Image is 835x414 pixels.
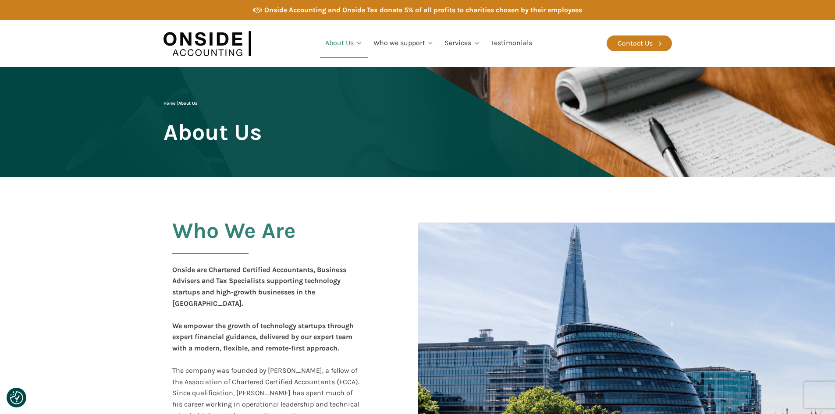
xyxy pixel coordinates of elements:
[163,101,197,106] span: |
[320,28,368,58] a: About Us
[163,101,175,106] a: Home
[163,120,262,144] span: About Us
[618,38,653,49] div: Contact Us
[172,219,296,264] h2: Who We Are
[264,4,582,16] div: Onside Accounting and Onside Tax donate 5% of all profits to charities chosen by their employees
[486,28,537,58] a: Testimonials
[368,28,440,58] a: Who we support
[178,101,197,106] span: About Us
[439,28,486,58] a: Services
[10,391,23,404] img: Revisit consent button
[172,322,354,341] b: We empower the growth of technology startups through expert financial guidance
[172,333,352,352] b: , delivered by our expert team with a modern, flexible, and remote-first approach.
[607,35,672,51] a: Contact Us
[172,265,346,308] b: Onside are Chartered Certified Accountants, Business Advisers and Tax Specialists supporting tech...
[163,27,251,60] img: Onside Accounting
[10,391,23,404] button: Consent Preferences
